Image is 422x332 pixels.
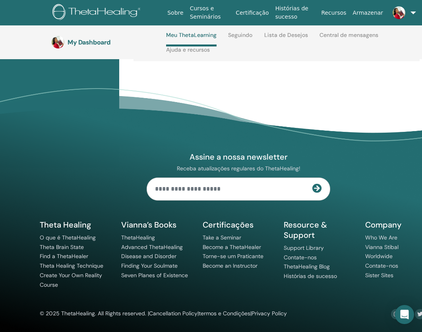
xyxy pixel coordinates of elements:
a: Finding Your Soulmate [121,262,178,269]
a: Theta Healing Technique [40,262,103,269]
a: ThetaHealing Blog [284,263,330,270]
a: Find a ThetaHealer [40,253,88,260]
a: Support Library [284,244,324,251]
a: Seven Planes of Existence [121,272,188,279]
a: Theta Brain State [40,243,84,251]
a: Vianna Stibal [365,243,399,251]
a: Who We Are [365,234,397,241]
a: ThetaHealing [121,234,155,241]
h5: Vianna’s Books [121,220,193,230]
img: logo.png [52,4,143,22]
h4: Assine a nossa newsletter [147,152,330,162]
a: Become an Instructor [203,262,257,269]
a: Sister Sites [365,272,393,279]
a: Contate-nos [284,254,317,261]
p: Receba atualizações regulares do ThetaHealing! [147,165,330,172]
a: Contate-nos [365,262,398,269]
a: Histórias de sucesso [284,272,337,280]
a: Become a ThetaHealer [203,243,261,251]
a: Cursos e Seminários [187,1,233,24]
img: default.jpg [393,6,405,19]
a: Disease and Disorder [121,253,176,260]
a: Seguindo [228,32,252,44]
div: © 2025 ThetaHealing. All Rights reserved. | | | [40,309,287,318]
h5: Resource & Support [284,220,356,240]
a: Take a Seminar [203,234,241,241]
a: Cancellation Policy [149,310,197,317]
h5: Certificações [203,220,275,230]
div: Open Intercom Messenger [395,305,414,324]
h5: Theta Healing [40,220,112,230]
a: Lista de Desejos [264,32,308,44]
a: Central de mensagens [319,32,378,44]
a: Advanced ThetaHealing [121,243,183,251]
a: Armazenar [350,6,386,20]
a: termos e Condições [199,310,250,317]
a: Privacy Policy [252,310,287,317]
a: Meu ThetaLearning [166,32,217,46]
h3: My Dashboard [68,39,147,46]
a: Worldwide [365,253,393,260]
a: Ajuda e recursos [166,46,210,59]
a: Recursos [318,6,349,20]
a: Certificação [232,6,272,20]
a: Torne-se um Praticante [203,253,263,260]
a: Sobre [164,6,186,20]
a: Histórias de sucesso [272,1,318,24]
a: O que é ThetaHealing [40,234,96,241]
img: default.jpg [52,36,64,48]
a: Create Your Own Reality Course [40,272,102,288]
